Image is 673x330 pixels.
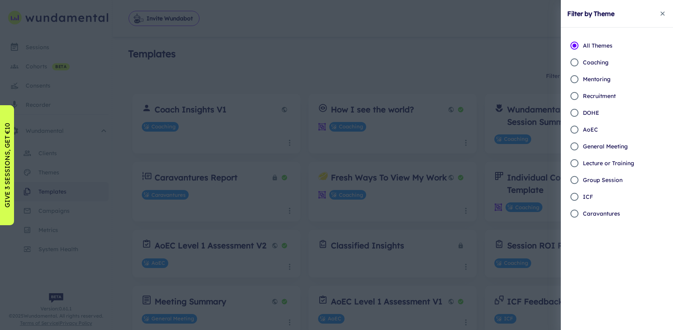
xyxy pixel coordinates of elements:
p: Group Session [583,176,623,184]
p: GIVE 3 SESSIONS, GET €10 [2,123,12,208]
p: General Meeting [583,142,628,151]
p: Mentoring [583,75,611,84]
p: All Themes [583,41,613,50]
p: Lecture or Training [583,159,634,168]
h6: Filter by Theme [567,9,615,18]
div: scrollable content [561,28,673,232]
p: Caravantures [583,209,620,218]
p: ICF [583,192,593,201]
p: Coaching [583,58,609,67]
p: Recruitment [583,92,616,100]
p: DOHE [583,108,599,117]
p: AoEC [583,125,598,134]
